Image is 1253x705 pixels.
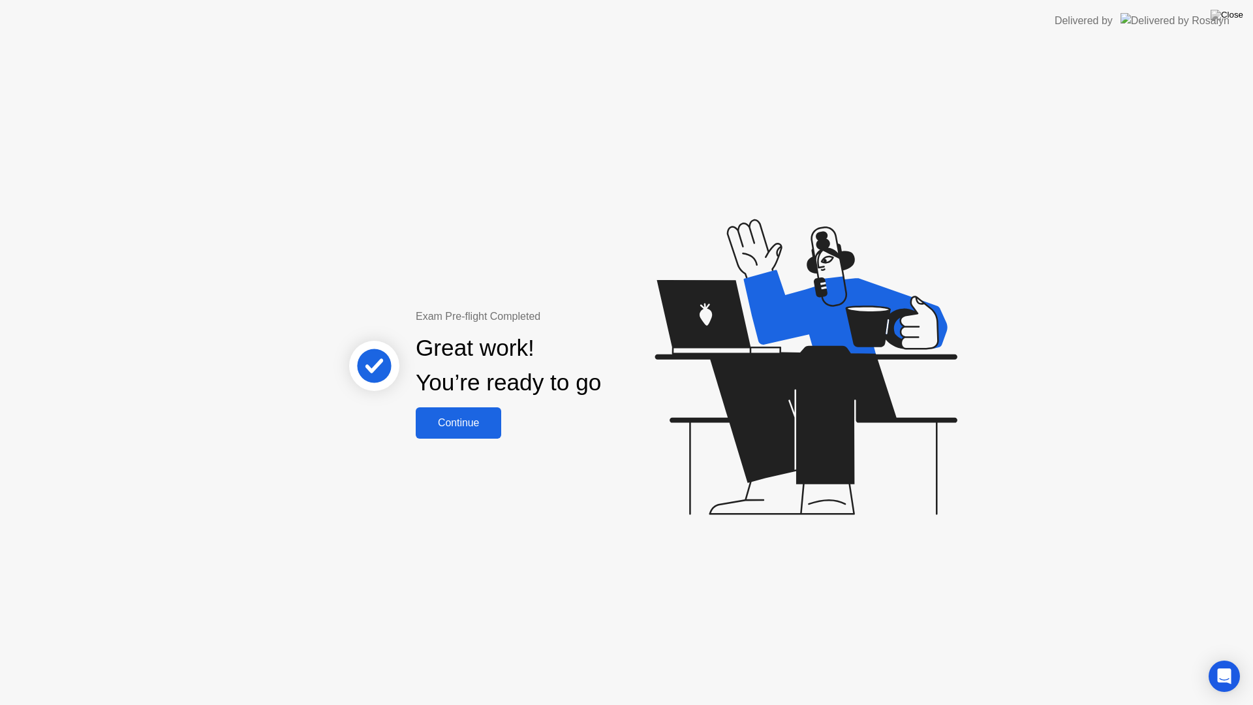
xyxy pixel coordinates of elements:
div: Great work! You’re ready to go [416,331,601,400]
button: Continue [416,407,501,439]
div: Continue [420,417,497,429]
div: Open Intercom Messenger [1209,661,1240,692]
img: Close [1211,10,1243,20]
img: Delivered by Rosalyn [1121,13,1230,28]
div: Exam Pre-flight Completed [416,309,685,324]
div: Delivered by [1055,13,1113,29]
